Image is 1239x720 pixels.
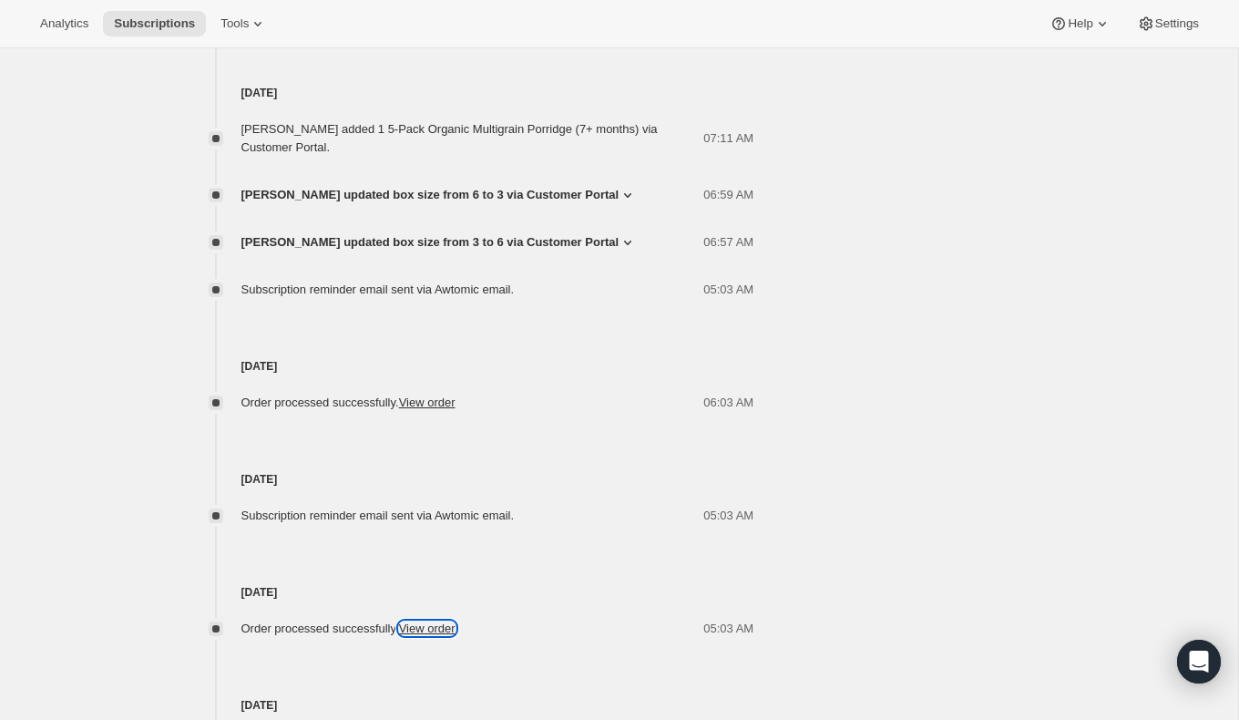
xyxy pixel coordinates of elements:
span: Tools [220,16,249,31]
button: Tools [210,11,278,36]
span: [PERSON_NAME] updated box size from 6 to 3 via Customer Portal [241,186,619,204]
button: Analytics [29,11,99,36]
h4: [DATE] [187,357,754,375]
span: 05:03 AM [703,281,753,299]
a: View order [399,396,456,409]
span: 06:03 AM [703,394,753,412]
span: 07:11 AM [703,129,753,148]
span: 06:57 AM [703,233,753,252]
button: Subscriptions [103,11,206,36]
div: Open Intercom Messenger [1177,640,1221,684]
span: Subscription reminder email sent via Awtomic email. [241,509,515,522]
a: View order [399,622,456,635]
h4: [DATE] [187,583,754,602]
span: [PERSON_NAME] updated box size from 3 to 6 via Customer Portal [241,233,619,252]
button: Help [1039,11,1121,36]
span: Analytics [40,16,88,31]
span: Order processed successfully. [241,622,456,635]
h4: [DATE] [187,696,754,715]
button: [PERSON_NAME] updated box size from 3 to 6 via Customer Portal [241,233,638,252]
span: Order processed successfully. [241,396,456,409]
h4: [DATE] [187,470,754,489]
span: 05:03 AM [703,507,753,525]
button: [PERSON_NAME] updated box size from 6 to 3 via Customer Portal [241,186,638,204]
span: [PERSON_NAME] added 1 5-Pack Organic Multigrain Porridge (7+ months) via Customer Portal. [241,122,658,154]
span: Settings [1155,16,1199,31]
h4: [DATE] [187,84,754,102]
span: 05:03 AM [703,620,753,638]
button: Settings [1126,11,1210,36]
span: Subscription reminder email sent via Awtomic email. [241,283,515,296]
span: 06:59 AM [703,186,753,204]
span: Subscriptions [114,16,195,31]
span: Help [1068,16,1092,31]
